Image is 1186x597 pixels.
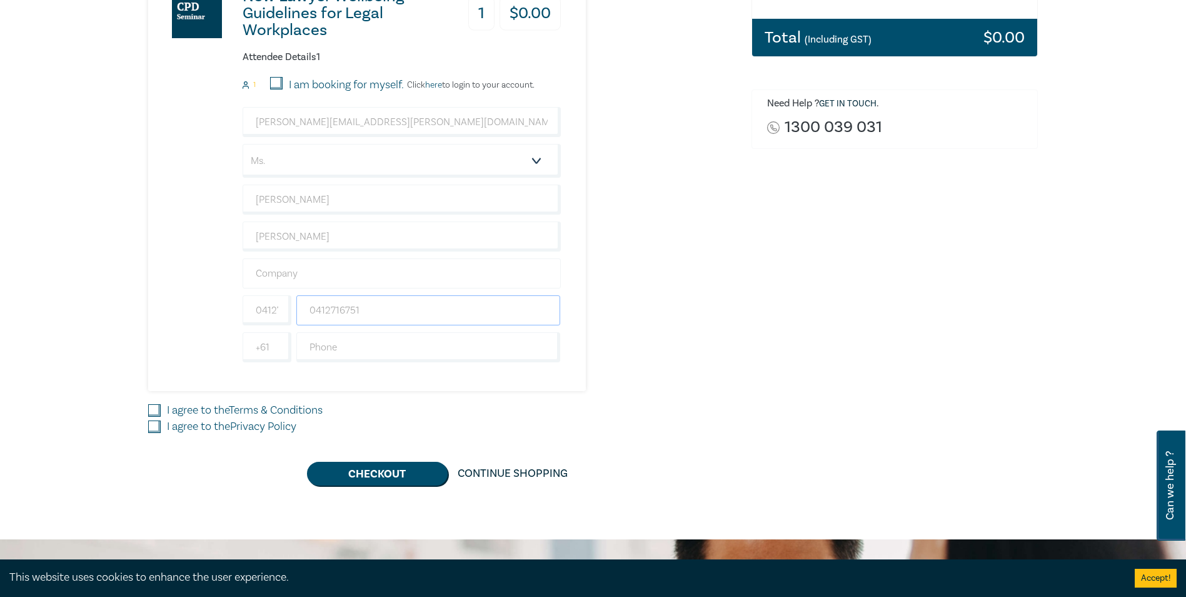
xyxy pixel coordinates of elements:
div: This website uses cookies to enhance the user experience. [9,569,1116,586]
h6: Need Help ? . [767,98,1028,110]
input: Mobile* [296,295,561,325]
input: Attendee Email* [243,107,561,137]
label: I agree to the [167,419,296,435]
input: Company [243,258,561,288]
span: Can we help ? [1164,438,1176,533]
label: I am booking for myself. [289,77,404,93]
input: Last Name* [243,222,561,252]
h6: Attendee Details 1 [243,51,561,63]
a: Terms & Conditions [229,403,323,417]
a: 1300 039 031 [785,119,882,136]
a: Continue Shopping [448,462,578,486]
a: Get in touch [819,98,877,110]
small: (Including GST) [805,33,872,46]
small: 1 [253,81,256,89]
h3: $ 0.00 [983,29,1025,46]
input: First Name* [243,185,561,215]
button: Checkout [307,462,448,486]
input: +61 [243,332,291,362]
input: Phone [296,332,561,362]
label: I agree to the [167,402,323,419]
button: Accept cookies [1135,569,1177,588]
a: Privacy Policy [230,419,296,434]
h3: Total [765,29,872,46]
a: here [425,79,442,91]
p: Click to login to your account. [404,80,535,90]
input: +61 [243,295,291,325]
